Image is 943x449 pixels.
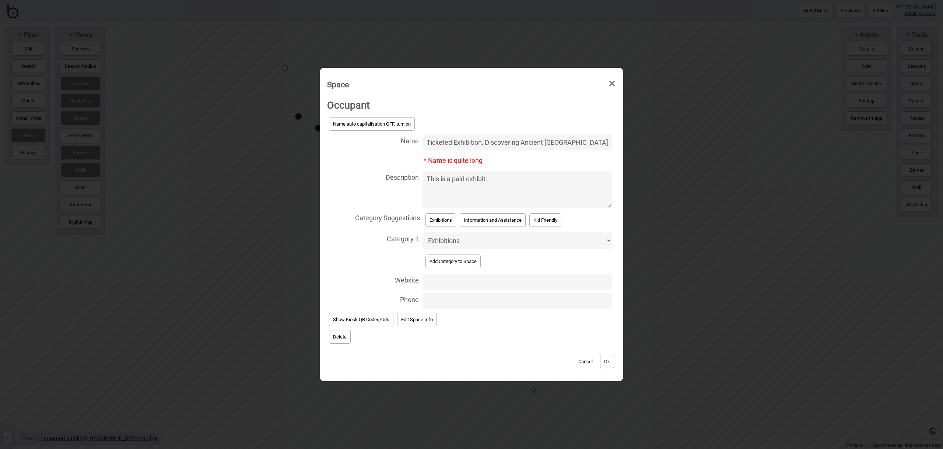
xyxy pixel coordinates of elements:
[423,293,612,309] input: Phone
[327,77,349,92] div: Space
[329,117,415,131] button: Name auto capitalisation OFF, turn on
[424,155,483,164] span: * Name is quite long
[423,134,612,150] input: Name
[327,95,616,115] h2: Occupant
[575,355,596,368] button: Cancel
[600,355,614,368] button: Ok
[425,255,481,268] button: Add Category to Space
[327,272,419,287] span: Website
[327,291,419,306] span: Phone
[423,171,612,208] textarea: Description
[425,213,456,227] button: Exhibitions
[460,213,526,227] button: Information and Assistance
[397,313,437,326] button: Edit Space Info
[327,169,419,184] span: Description
[327,231,419,246] span: Category 1
[327,133,419,148] span: Name
[608,71,616,96] span: ×
[327,210,420,225] span: Category Suggestions
[423,274,612,290] input: Website
[529,213,561,227] button: Kid Friendly
[329,330,351,344] button: Delete
[329,313,393,326] button: Show Kiosk QR Codes/Urls
[423,232,612,249] select: Category 1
